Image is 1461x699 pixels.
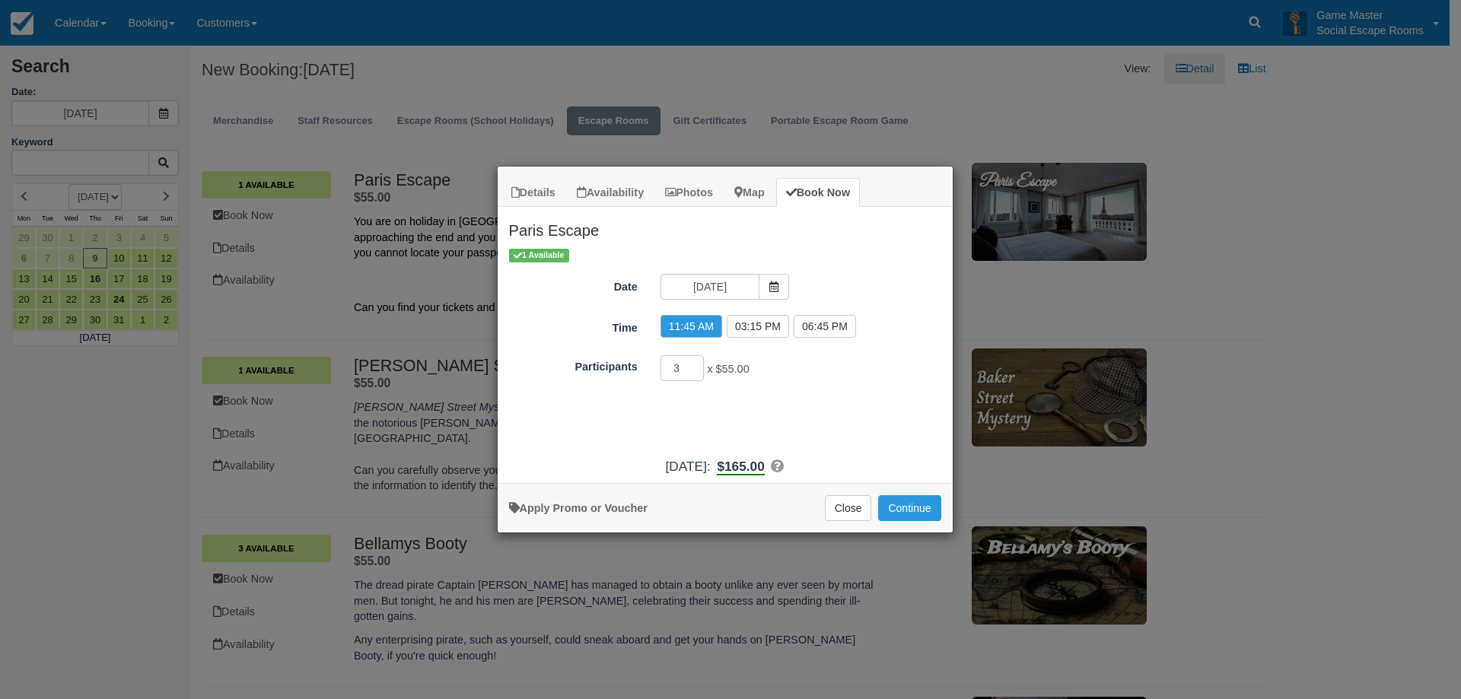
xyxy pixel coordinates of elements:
[666,459,707,474] span: [DATE]
[509,249,569,262] span: 1 Available
[776,178,860,208] a: Book Now
[717,459,764,475] b: $165.00
[724,178,775,208] a: Map
[707,364,749,376] span: x $55.00
[794,315,856,338] label: 06:45 PM
[727,315,789,338] label: 03:15 PM
[501,178,565,208] a: Details
[498,354,649,375] label: Participants
[498,457,953,476] div: :
[660,315,722,338] label: 11:45 AM
[498,207,953,246] h2: Paris Escape
[567,178,654,208] a: Availability
[498,315,649,336] label: Time
[825,495,872,521] button: Close
[878,495,941,521] button: Add to Booking
[498,207,953,475] div: Item Modal
[509,502,648,514] a: Apply Voucher
[655,178,723,208] a: Photos
[498,274,649,295] label: Date
[660,355,705,381] input: Participants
